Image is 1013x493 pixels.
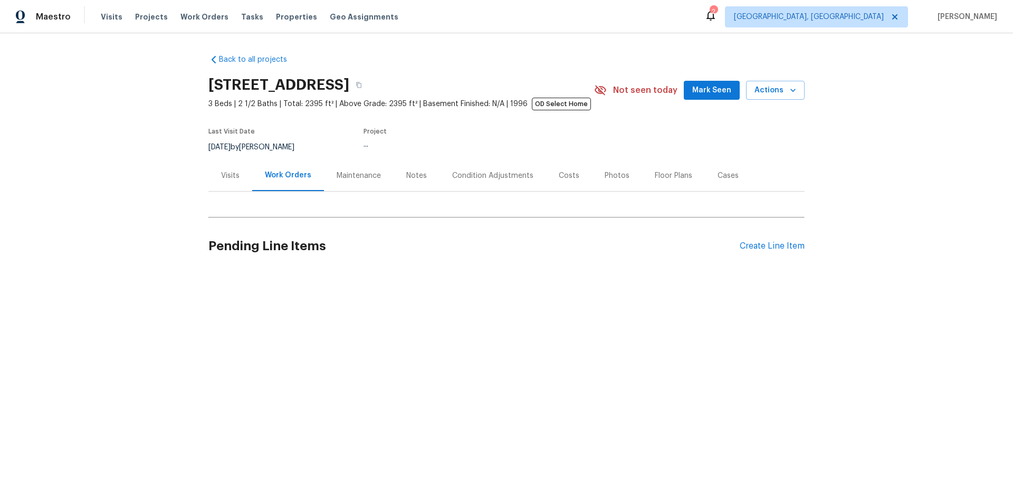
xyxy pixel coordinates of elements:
div: Condition Adjustments [452,170,533,181]
span: [DATE] [208,144,231,151]
div: ... [364,141,566,148]
div: Cases [718,170,739,181]
div: Work Orders [265,170,311,181]
div: Notes [406,170,427,181]
h2: Pending Line Items [208,222,740,271]
a: Back to all projects [208,54,310,65]
div: Photos [605,170,629,181]
div: Maintenance [337,170,381,181]
span: Projects [135,12,168,22]
span: 3 Beds | 2 1/2 Baths | Total: 2395 ft² | Above Grade: 2395 ft² | Basement Finished: N/A | 1996 [208,99,594,109]
span: Actions [754,84,796,97]
div: by [PERSON_NAME] [208,141,307,154]
h2: [STREET_ADDRESS] [208,80,349,90]
span: OD Select Home [532,98,591,110]
span: Mark Seen [692,84,731,97]
div: Visits [221,170,240,181]
span: Last Visit Date [208,128,255,135]
span: Project [364,128,387,135]
span: Not seen today [613,85,677,96]
span: Maestro [36,12,71,22]
button: Copy Address [349,75,368,94]
div: 2 [710,6,717,17]
span: Properties [276,12,317,22]
button: Mark Seen [684,81,740,100]
span: [PERSON_NAME] [933,12,997,22]
div: Create Line Item [740,241,805,251]
span: Geo Assignments [330,12,398,22]
button: Actions [746,81,805,100]
span: Work Orders [180,12,228,22]
div: Costs [559,170,579,181]
span: Visits [101,12,122,22]
div: Floor Plans [655,170,692,181]
span: Tasks [241,13,263,21]
span: [GEOGRAPHIC_DATA], [GEOGRAPHIC_DATA] [734,12,884,22]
